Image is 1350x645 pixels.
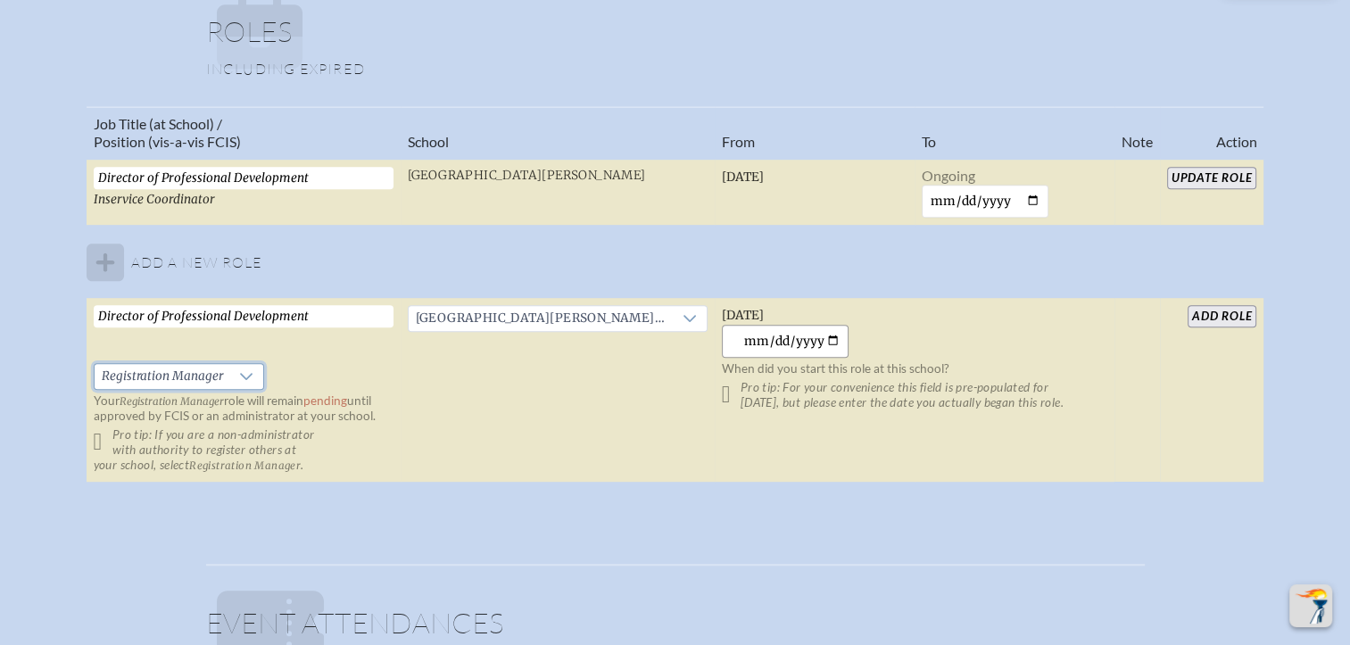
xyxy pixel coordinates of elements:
[94,192,215,207] span: Inservice Coordinator
[408,168,646,183] span: [GEOGRAPHIC_DATA][PERSON_NAME]
[1114,107,1160,159] th: Note
[120,395,224,408] span: Registration Manager
[1188,305,1256,327] input: add Role
[915,107,1114,159] th: To
[94,393,393,424] p: Your role will remain until approved by FCIS or an administrator at your school.
[922,167,975,184] span: Ongoing
[95,364,230,389] span: Registration Manager
[1167,167,1257,189] input: Update Role
[722,308,764,323] span: [DATE]
[1289,584,1332,627] button: Scroll Top
[1293,588,1329,624] img: To the top
[722,361,1107,376] p: When did you start this role at this school?
[94,305,393,327] input: Job Title, eg, Science Teacher, 5th Grade
[206,60,1145,78] p: Including expired
[87,107,401,159] th: Job Title (at School) / Position (vis-a-vis FCIS)
[189,459,301,472] span: Registration Manager
[303,393,347,408] span: pending
[409,306,673,331] span: St. Johns Country Day School (Orange Park)
[1160,107,1264,159] th: Action
[206,17,1145,60] h1: Roles
[715,107,915,159] th: From
[401,107,715,159] th: School
[94,167,393,189] input: Eg, Science Teacher, 5th Grade
[722,380,1107,410] p: Pro tip: For your convenience this field is pre-populated for [DATE], but please enter the date y...
[722,170,764,185] span: [DATE]
[94,427,393,473] p: Pro tip: If you are a non-administrator with authority to register others at your school, select .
